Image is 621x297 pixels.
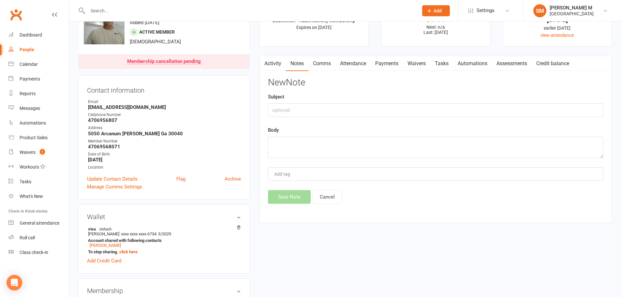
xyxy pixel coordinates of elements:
[268,103,603,117] input: optional
[8,86,69,101] a: Reports
[20,47,34,52] div: People
[260,56,286,71] a: Activity
[286,56,308,71] a: Notes
[8,160,69,174] a: Workouts
[88,112,241,118] div: Cellphone Number
[540,33,574,38] a: view attendance
[509,24,606,32] div: earlier [DATE]
[90,243,121,248] a: [PERSON_NAME]
[87,257,121,265] a: Add Credit Card
[20,120,46,126] div: Automations
[40,149,45,155] span: 1
[20,235,35,240] div: Roll call
[8,57,69,72] a: Calendar
[8,28,69,42] a: Dashboard
[121,231,156,236] span: xxxx xxxx xxxx 6734
[87,84,241,94] h3: Contact information
[453,56,492,71] a: Automations
[20,194,43,199] div: What's New
[87,175,138,183] a: Update Contact Details
[88,117,241,123] strong: 4706956807
[477,3,495,18] span: Settings
[8,116,69,130] a: Automations
[7,275,22,290] div: Open Intercom Messenger
[509,16,606,23] div: [DATE]
[403,56,430,71] a: Waivers
[20,164,39,170] div: Workouts
[20,76,40,82] div: Payments
[86,6,414,15] input: Search...
[130,39,181,45] span: [DEMOGRAPHIC_DATA]
[88,144,241,150] strong: 47069568071
[268,126,279,134] label: Body
[8,72,69,86] a: Payments
[8,230,69,245] a: Roll call
[88,125,241,131] div: Address
[20,179,31,184] div: Tasks
[20,220,59,226] div: General attendance
[296,25,332,30] span: Expires on [DATE]
[308,56,335,71] a: Comms
[88,164,241,171] div: Location
[87,213,241,220] h3: Wallet
[158,231,171,236] span: 3/2029
[84,4,125,44] img: image1746573313.png
[422,5,450,16] button: Add
[8,174,69,189] a: Tasks
[139,29,175,35] span: Active member
[119,249,138,254] a: click here
[130,20,159,25] time: Added [DATE]
[8,216,69,230] a: General attendance kiosk mode
[550,5,594,11] div: [PERSON_NAME] M
[97,226,113,231] span: default
[225,175,241,183] a: Archive
[88,131,241,137] strong: 5050 Arcanum [PERSON_NAME] Ga 30040
[268,78,603,88] h3: New Note
[88,226,238,231] strong: visa
[87,183,142,191] a: Manage Comms Settings
[8,145,69,160] a: Waivers 1
[88,238,238,243] strong: Account shared with following contacts
[335,56,371,71] a: Attendance
[434,8,442,13] span: Add
[492,56,532,71] a: Assessments
[8,7,24,23] a: Clubworx
[8,245,69,260] a: Class kiosk mode
[371,56,403,71] a: Payments
[312,190,342,204] button: Cancel
[274,170,296,178] input: Add tag
[8,189,69,204] a: What's New
[20,106,40,111] div: Messages
[268,93,284,101] label: Subject
[176,175,185,183] a: Flag
[533,4,546,17] div: SM
[532,56,574,71] a: Credit balance
[20,250,48,255] div: Class check-in
[550,11,594,17] div: [GEOGRAPHIC_DATA]
[20,32,42,37] div: Dashboard
[430,56,453,71] a: Tasks
[387,24,484,35] p: Next: n/a Last: [DATE]
[20,135,48,140] div: Product Sales
[8,130,69,145] a: Product Sales
[88,104,241,110] strong: [EMAIL_ADDRESS][DOMAIN_NAME]
[88,99,241,105] div: Email
[20,91,36,96] div: Reports
[87,287,241,294] h3: Membership
[8,42,69,57] a: People
[127,59,201,64] div: Membership cancellation pending
[88,151,241,157] div: Date of Birth
[88,138,241,144] div: Member Number
[87,225,241,255] li: [PERSON_NAME]
[88,157,241,163] strong: [DATE]
[8,101,69,116] a: Messages
[88,249,238,254] strong: To stop sharing,
[387,16,484,23] div: $0.00
[20,150,36,155] div: Waivers
[20,62,38,67] div: Calendar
